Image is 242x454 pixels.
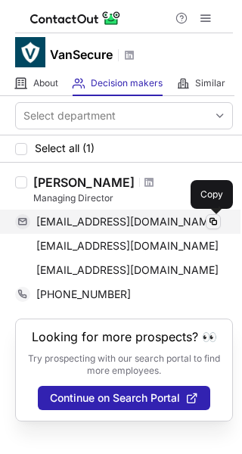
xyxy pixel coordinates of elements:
img: 9920fe7381b783bb404eeb97a2dddbc9 [15,37,45,67]
span: Decision makers [91,77,163,89]
h1: VanSecure [50,45,113,64]
img: ContactOut v5.3.10 [30,9,121,27]
span: [PHONE_NUMBER] [36,288,131,301]
button: Continue on Search Portal [38,386,210,410]
span: Select all (1) [35,142,95,154]
header: Looking for more prospects? 👀 [32,330,217,344]
span: [EMAIL_ADDRESS][DOMAIN_NAME] [36,215,219,229]
span: [EMAIL_ADDRESS][DOMAIN_NAME] [36,263,219,277]
span: Continue on Search Portal [50,392,180,404]
span: About [33,77,58,89]
div: [PERSON_NAME] [33,175,135,190]
p: Try prospecting with our search portal to find more employees. [26,353,222,377]
div: Managing Director [33,191,233,205]
span: Similar [195,77,225,89]
div: Select department [23,108,116,123]
span: [EMAIL_ADDRESS][DOMAIN_NAME] [36,239,219,253]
